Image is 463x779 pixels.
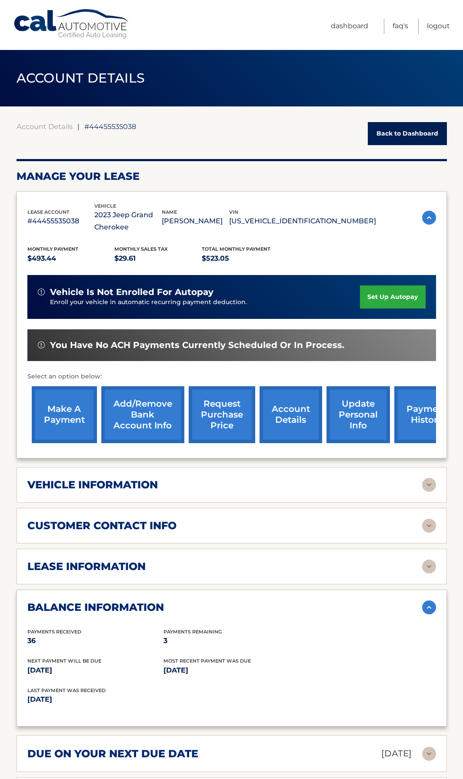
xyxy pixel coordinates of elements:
[360,285,425,308] a: set up autopay
[393,19,408,34] a: FAQ's
[38,288,45,295] img: alert-white.svg
[27,215,95,227] p: #44455535038
[422,600,436,614] img: accordion-active.svg
[189,386,255,443] a: request purchase price
[50,298,360,307] p: Enroll your vehicle in automatic recurring payment deduction.
[422,519,436,533] img: accordion-rest.svg
[101,386,184,443] a: Add/Remove bank account info
[422,211,436,225] img: accordion-active.svg
[368,122,447,145] a: Back to Dashboard
[13,9,130,40] a: Cal Automotive
[17,122,73,131] a: Account Details
[162,215,229,227] p: [PERSON_NAME]
[114,246,168,252] span: Monthly sales Tax
[27,601,164,614] h2: balance information
[427,19,450,34] a: Logout
[50,287,213,298] span: vehicle is not enrolled for autopay
[163,664,300,676] p: [DATE]
[27,252,115,265] p: $493.44
[38,341,45,348] img: alert-white.svg
[27,246,78,252] span: Monthly Payment
[163,658,251,664] span: Most Recent Payment Was Due
[381,746,412,761] p: [DATE]
[27,658,101,664] span: Next Payment will be due
[114,252,202,265] p: $29.61
[229,209,238,215] span: vin
[27,747,198,760] h2: due on your next due date
[27,687,106,693] span: Last Payment was received
[94,209,162,233] p: 2023 Jeep Grand Cherokee
[84,122,136,131] span: #44455535038
[32,386,97,443] a: make a payment
[260,386,322,443] a: account details
[27,664,163,676] p: [DATE]
[394,386,460,443] a: payment history
[202,252,289,265] p: $523.05
[422,747,436,761] img: accordion-rest.svg
[163,635,300,647] p: 3
[27,560,146,573] h2: lease information
[27,478,158,491] h2: vehicle information
[27,629,81,635] span: Payments Received
[331,19,368,34] a: Dashboard
[17,70,145,86] span: ACCOUNT DETAILS
[163,629,222,635] span: Payments Remaining
[326,386,390,443] a: update personal info
[27,519,177,532] h2: customer contact info
[94,203,116,209] span: vehicle
[27,209,70,215] span: lease account
[77,122,80,131] span: |
[27,635,163,647] p: 36
[27,371,436,382] p: Select an option below:
[422,560,436,573] img: accordion-rest.svg
[27,693,232,706] p: [DATE]
[202,246,270,252] span: Total Monthly Payment
[229,215,376,227] p: [US_VEHICLE_IDENTIFICATION_NUMBER]
[422,478,436,492] img: accordion-rest.svg
[50,340,344,351] span: You have no ACH payments currently scheduled or in process.
[17,170,447,183] h2: Manage Your Lease
[162,209,177,215] span: name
